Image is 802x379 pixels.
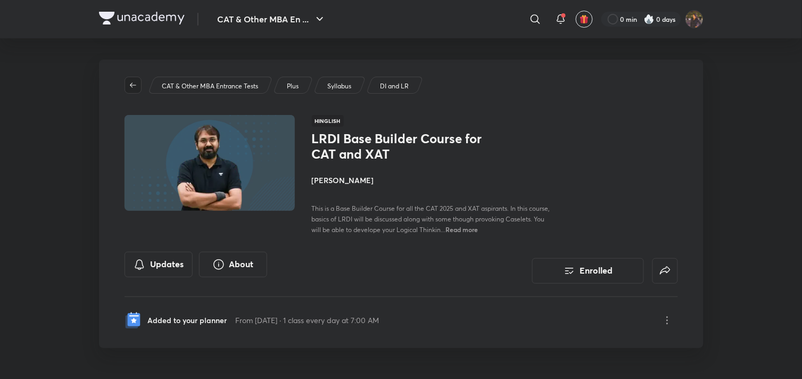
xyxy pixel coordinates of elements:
[285,81,300,91] a: Plus
[532,258,644,284] button: Enrolled
[99,12,185,27] a: Company Logo
[160,81,260,91] a: CAT & Other MBA Entrance Tests
[99,12,185,24] img: Company Logo
[148,315,227,326] p: Added to your planner
[122,114,296,212] img: Thumbnail
[162,81,258,91] p: CAT & Other MBA Entrance Tests
[685,10,704,28] img: Bhumika Varshney
[652,258,678,284] button: false
[236,315,379,326] p: From [DATE] · 1 class every day at 7:00 AM
[312,115,344,127] span: Hinglish
[199,252,267,277] button: About
[327,81,351,91] p: Syllabus
[312,131,486,162] h1: LRDI Base Builder Course for CAT and XAT
[580,14,589,24] img: avatar
[446,225,478,234] span: Read more
[312,204,550,234] span: This is a Base Builder Course for all the CAT 2025 and XAT aspirants. In this course, basics of L...
[287,81,299,91] p: Plus
[325,81,353,91] a: Syllabus
[644,14,655,24] img: streak
[211,9,333,30] button: CAT & Other MBA En ...
[576,11,593,28] button: avatar
[125,252,193,277] button: Updates
[312,175,550,186] h4: [PERSON_NAME]
[380,81,409,91] p: DI and LR
[378,81,410,91] a: DI and LR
